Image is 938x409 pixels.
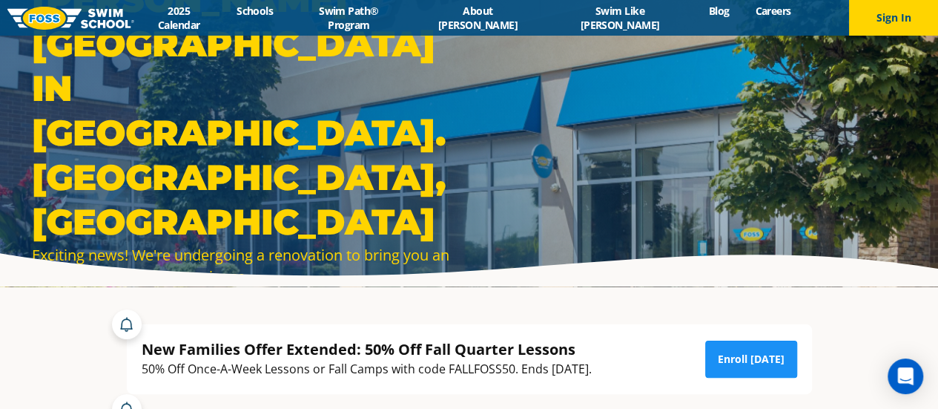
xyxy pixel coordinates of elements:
[412,4,544,32] a: About [PERSON_NAME]
[142,359,592,379] div: 50% Off Once-A-Week Lessons or Fall Camps with code FALLFOSS50. Ends [DATE].
[142,339,592,359] div: New Families Offer Extended: 50% Off Fall Quarter Lessons
[705,341,797,378] a: Enroll [DATE]
[7,7,134,30] img: FOSS Swim School Logo
[32,244,462,287] div: Exciting news! We're undergoing a renovation to bring you an even more amazing experience.
[544,4,696,32] a: Swim Like [PERSON_NAME]
[742,4,804,18] a: Careers
[696,4,742,18] a: Blog
[286,4,412,32] a: Swim Path® Program
[224,4,286,18] a: Schools
[888,359,923,394] div: Open Intercom Messenger
[134,4,224,32] a: 2025 Calendar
